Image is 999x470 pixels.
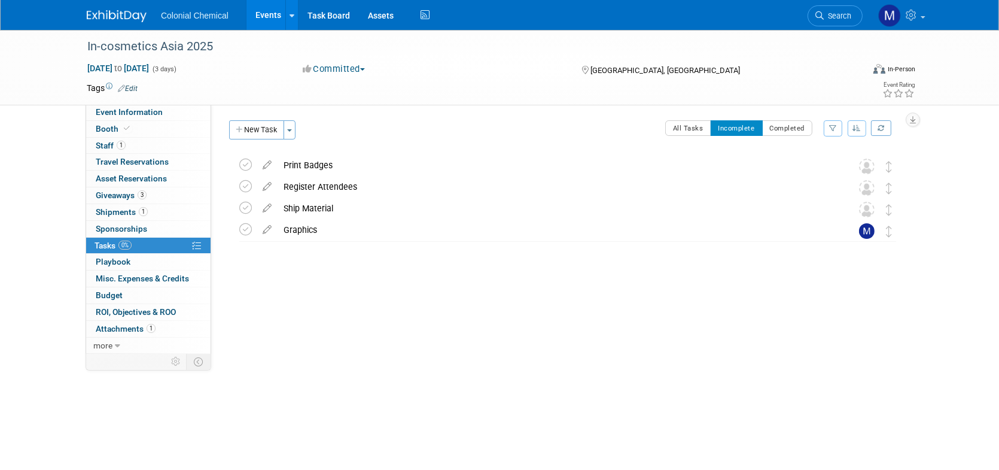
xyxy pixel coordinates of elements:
span: Staff [96,141,126,150]
a: Booth [86,121,211,137]
div: Event Format [792,62,915,80]
a: Playbook [86,254,211,270]
span: Budget [96,290,123,300]
a: edit [257,160,278,171]
img: Unassigned [859,159,875,174]
span: Playbook [96,257,130,266]
div: Event Rating [882,82,915,88]
a: Event Information [86,104,211,120]
button: New Task [229,120,284,140]
td: Personalize Event Tab Strip [166,354,187,369]
div: Print Badges [278,155,835,175]
span: 1 [147,324,156,333]
span: Travel Reservations [96,157,169,166]
button: Completed [762,120,813,136]
span: Shipments [96,207,148,217]
i: Move task [886,161,892,172]
a: Shipments1 [86,204,211,220]
button: Incomplete [711,120,763,136]
a: Giveaways3 [86,187,211,204]
img: Megan Gibson [859,223,875,239]
span: to [112,63,124,73]
a: ROI, Objectives & ROO [86,304,211,320]
span: 0% [118,241,132,250]
img: Unassigned [859,180,875,196]
span: ROI, Objectives & ROO [96,307,176,317]
div: Ship Material [278,198,835,219]
span: Tasks [95,241,132,250]
a: Misc. Expenses & Credits [86,271,211,287]
span: 1 [139,207,148,216]
span: Event Information [96,107,163,117]
span: Sponsorships [96,224,147,234]
span: [DATE] [DATE] [87,63,150,74]
div: In-Person [887,65,915,74]
a: Attachments1 [86,321,211,337]
a: edit [257,203,278,214]
i: Move task [886,204,892,216]
td: Tags [87,82,138,94]
span: more [93,341,112,350]
a: Staff1 [86,138,211,154]
a: Budget [86,287,211,304]
div: Graphics [278,220,835,240]
i: Move task [886,226,892,237]
a: Edit [118,84,138,93]
button: Committed [299,63,370,75]
span: 3 [138,190,147,199]
span: Search [824,11,851,20]
a: edit [257,225,278,235]
a: Asset Reservations [86,171,211,187]
a: Travel Reservations [86,154,211,170]
img: ExhibitDay [87,10,147,22]
span: 1 [117,141,126,150]
span: Giveaways [96,190,147,200]
span: Attachments [96,324,156,333]
i: Move task [886,183,892,194]
a: Tasks0% [86,238,211,254]
img: Megan Gibson [878,4,901,27]
span: Booth [96,124,132,134]
div: Register Attendees [278,177,835,197]
a: Search [808,5,863,26]
a: Refresh [871,120,891,136]
span: [GEOGRAPHIC_DATA], [GEOGRAPHIC_DATA] [590,66,740,75]
span: Colonial Chemical [161,11,229,20]
button: All Tasks [665,120,711,136]
img: Unassigned [859,202,875,217]
div: In-cosmetics Asia 2025 [83,36,845,57]
a: edit [257,181,278,192]
span: Misc. Expenses & Credits [96,274,189,283]
img: Format-Inperson.png [873,64,885,74]
i: Booth reservation complete [124,125,130,132]
span: Asset Reservations [96,174,167,183]
a: more [86,338,211,354]
a: Sponsorships [86,221,211,237]
td: Toggle Event Tabs [187,354,211,369]
span: (3 days) [151,65,176,73]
